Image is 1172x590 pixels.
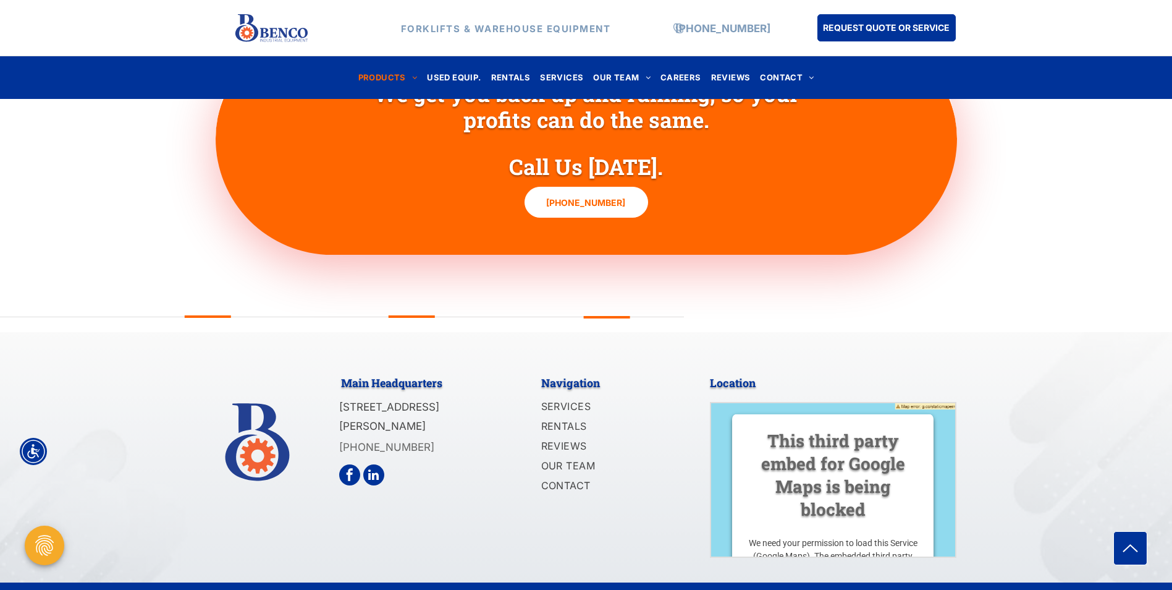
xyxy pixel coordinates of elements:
a: OUR TEAM [588,69,656,86]
div: Accessibility Menu [20,438,47,465]
a: SERVICES [535,69,588,86]
a: [PHONE_NUMBER] [675,22,770,34]
a: facebook [339,464,360,485]
a: REQUEST QUOTE OR SERVICE [817,14,956,41]
span: [STREET_ADDRESS][PERSON_NAME] [339,401,439,432]
span: [PHONE_NUMBER] [546,191,625,214]
a: USED EQUIP. [422,69,486,86]
a: REVIEWS [706,69,756,86]
a: CONTACT [541,477,675,497]
a: RENTALS [541,417,675,437]
a: RENTALS [486,69,536,86]
a: PRODUCTS [353,69,423,86]
a: OUR TEAM [541,457,675,477]
a: CAREERS [656,69,706,86]
a: [PHONE_NUMBER] [525,187,648,218]
a: CONTACT [755,69,819,86]
span: Navigation [541,375,600,390]
span: Location [710,375,756,390]
a: [PHONE_NUMBER] [339,441,434,453]
strong: FORKLIFTS & WAREHOUSE EQUIPMENT [401,22,611,34]
a: linkedin [363,464,384,485]
span: Main Headquarters [341,375,442,390]
h3: This third party embed for Google Maps is being blocked [747,429,919,521]
a: SERVICES [541,398,675,417]
span: REQUEST QUOTE OR SERVICE [823,16,950,39]
span: Call Us [DATE]. [509,152,663,181]
a: REVIEWS [541,437,675,457]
